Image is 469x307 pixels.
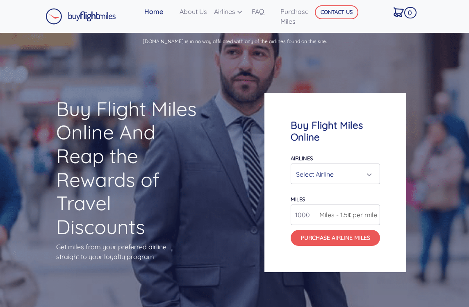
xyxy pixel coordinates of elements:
[390,3,415,20] a: 0
[46,8,116,25] img: Buy Flight Miles Logo
[248,3,277,20] a: FAQ
[291,119,380,143] h4: Buy Flight Miles Online
[211,3,248,20] a: Airlines
[56,242,205,262] p: Get miles from your preferred airline straight to your loyalty program
[315,210,377,220] span: Miles - 1.5¢ per mile
[277,3,322,30] a: Purchase Miles
[296,166,370,182] div: Select Airline
[46,6,116,27] a: Buy Flight Miles Logo
[404,7,417,18] span: 0
[141,3,176,20] a: Home
[176,3,211,20] a: About Us
[56,97,205,239] h1: Buy Flight Miles Online And Reap the Rewards of Travel Discounts
[291,155,313,161] label: Airlines
[394,7,404,17] img: Cart
[291,164,380,184] button: Select Airline
[315,5,358,19] button: CONTACT US
[291,196,305,202] label: miles
[291,230,380,246] button: Purchase Airline Miles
